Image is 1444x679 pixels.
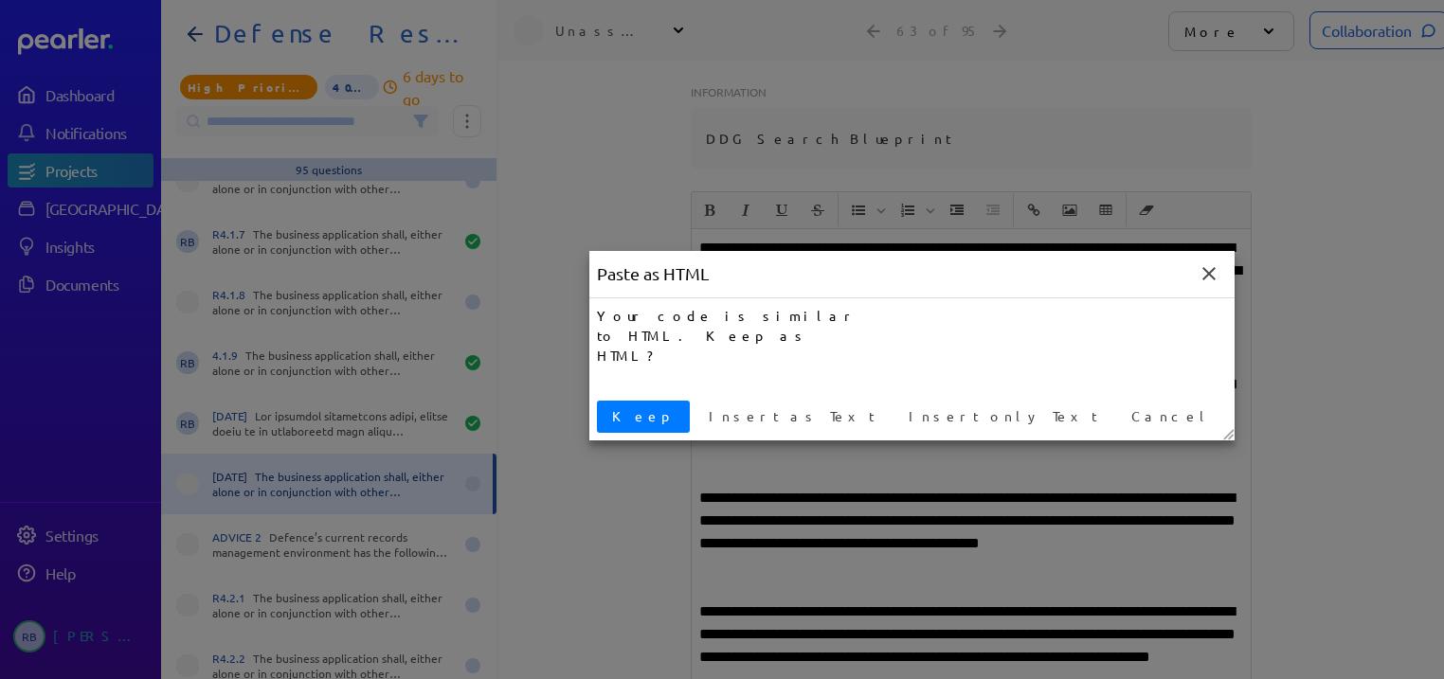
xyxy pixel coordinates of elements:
[1124,406,1219,426] span: Cancel
[901,406,1105,426] span: Insert only Text
[694,401,890,433] button: Insert as Text
[1116,401,1227,433] button: Cancel
[701,406,882,426] span: Insert as Text
[589,251,716,297] div: Paste as HTML
[597,306,866,366] div: Your code is similar to HTML. Keep as HTML?
[597,401,690,433] button: Keep
[605,406,682,426] span: Keep
[893,401,1112,433] button: Insert only Text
